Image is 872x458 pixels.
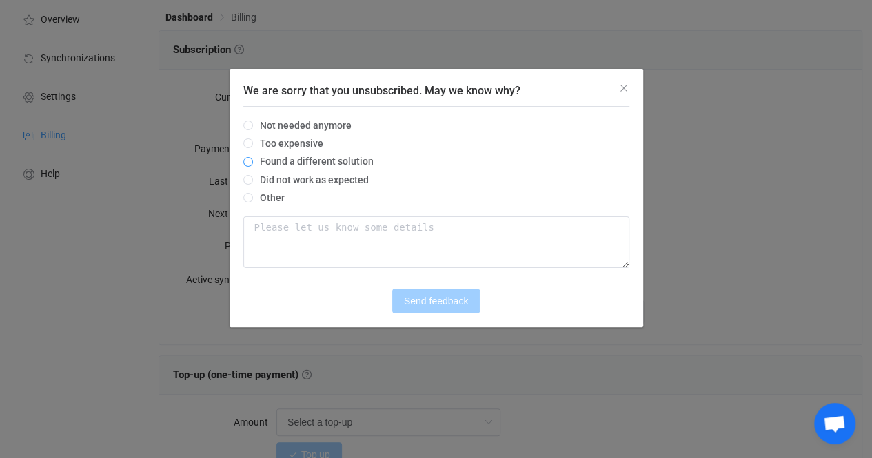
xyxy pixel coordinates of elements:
[618,83,629,95] button: Close
[253,156,374,167] span: Found a different solution
[253,120,352,131] span: Not needed anymore
[253,174,369,185] span: Did not work as expected
[253,138,323,149] span: Too expensive
[253,192,285,203] span: Other
[404,295,468,306] span: Send feedback
[243,84,520,97] span: We are sorry that you unsubscribed. May we know why?
[230,69,643,327] div: We are sorry that you unsubscribed. May we know why?
[814,403,855,444] div: Open chat
[392,289,480,313] button: Send feedback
